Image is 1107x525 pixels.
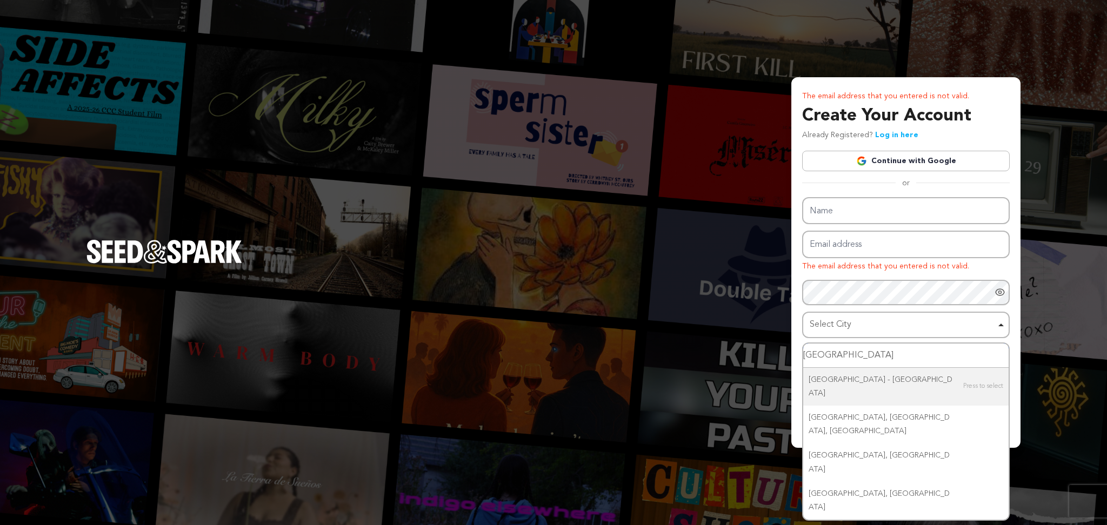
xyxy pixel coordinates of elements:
span: or [896,178,916,189]
a: Log in here [875,131,918,139]
input: Email address [802,231,1010,258]
input: Name [802,197,1010,225]
p: The email address that you entered is not valid. [802,90,1010,103]
p: The email address that you entered is not valid. [802,260,1010,273]
p: Already Registered? [802,129,918,142]
div: [GEOGRAPHIC_DATA], [GEOGRAPHIC_DATA] [803,443,1009,481]
div: [GEOGRAPHIC_DATA], [GEOGRAPHIC_DATA], [GEOGRAPHIC_DATA] [803,406,1009,443]
a: Seed&Spark Homepage [86,240,242,285]
input: Select City [803,344,1009,368]
div: Select City [810,317,996,333]
div: [GEOGRAPHIC_DATA], [GEOGRAPHIC_DATA] [803,482,1009,520]
div: [GEOGRAPHIC_DATA] - [GEOGRAPHIC_DATA] [803,368,1009,406]
img: Seed&Spark Logo [86,240,242,264]
h3: Create Your Account [802,103,1010,129]
a: Continue with Google [802,151,1010,171]
img: Google logo [856,156,867,166]
a: Show password as plain text. Warning: this will display your password on the screen. [995,287,1005,298]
